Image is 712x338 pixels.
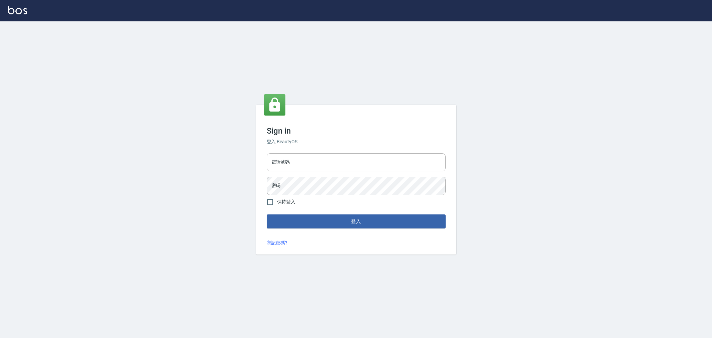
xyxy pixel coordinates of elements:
[277,198,296,205] span: 保持登入
[267,239,288,246] a: 忘記密碼?
[267,138,446,145] h6: 登入 BeautyOS
[267,214,446,228] button: 登入
[267,126,446,136] h3: Sign in
[8,6,27,14] img: Logo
